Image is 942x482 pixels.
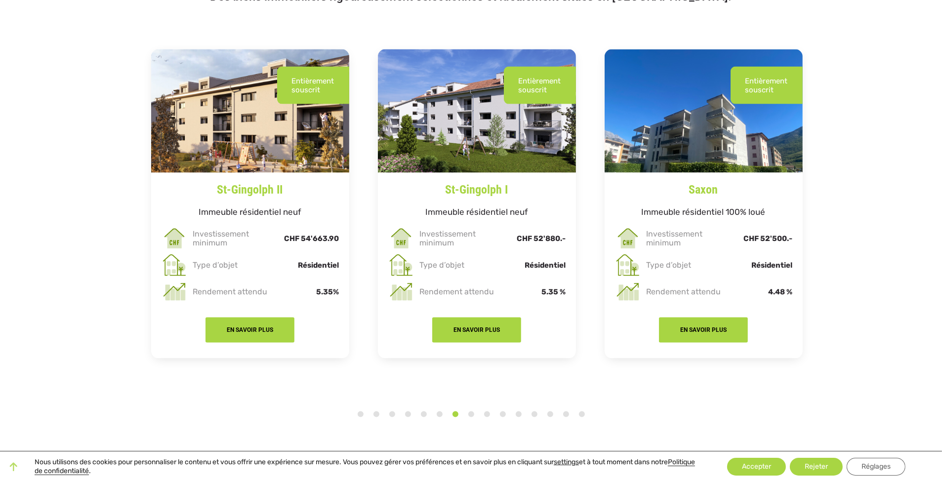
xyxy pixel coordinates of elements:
button: 12 [530,409,539,419]
img: type [614,252,641,279]
button: 8 [466,409,476,419]
button: 15 [577,409,587,419]
button: 14 [561,409,571,419]
input: J'accepte de recevoir des communications de SIPA crowd immo [2,126,9,132]
button: 9 [482,409,492,419]
img: type [161,252,188,279]
button: Rejeter [790,458,843,476]
p: Investissement minimum [644,230,734,247]
p: Résidentiel [280,261,339,270]
a: Saxon [605,173,803,199]
p: Entièrement souscrit [745,77,788,94]
button: Accepter [727,458,786,476]
p: Rendement attendu [644,287,734,296]
img: type [388,252,414,279]
h5: Immeuble résidentiel neuf [378,199,576,225]
p: Résidentiel [506,261,566,270]
p: CHF 54'663.90 [280,234,339,243]
button: 6 [435,409,445,419]
p: Rendement attendu [417,287,507,296]
button: 1 [356,409,366,419]
img: invest_min [388,225,414,252]
a: EN SAVOIR PLUS [659,322,748,334]
button: 13 [545,409,555,419]
button: 5 [419,409,429,419]
p: Nous utilisons des cookies pour personnaliser le contenu et vous offrir une expérience sur mesure... [35,458,697,476]
h5: Immeuble résidentiel 100% loué [605,199,803,225]
p: CHF 52'500.- [733,234,792,243]
img: rendement [614,279,641,305]
span: Téléphone [144,40,183,50]
p: Entièrement souscrit [519,77,561,94]
button: 3 [387,409,397,419]
p: Rendement attendu [191,287,280,296]
a: EN SAVOIR PLUS [432,322,521,334]
button: Réglages [847,458,905,476]
button: 4 [403,409,413,419]
button: EN SAVOIR PLUS [205,318,294,343]
a: St-Gingolph II [151,173,349,199]
p: Investissement minimum [191,230,280,247]
p: Entièrement souscrit [292,77,334,94]
button: 7 [451,409,460,419]
button: settings [554,458,579,467]
img: invest_min [614,225,641,252]
img: invest_min [161,225,188,252]
p: 4.48 % [733,287,792,296]
button: EN SAVOIR PLUS [659,318,748,343]
p: 5.35 % [506,287,566,296]
p: Type d’objet [191,261,280,270]
a: Politique de confidentialité [35,458,695,475]
a: St-Gingolph I [378,173,576,199]
p: J'accepte de recevoir des communications de SIPA crowd immo [12,124,249,133]
p: Résidentiel [733,261,792,270]
a: EN SAVOIR PLUS [205,322,294,334]
button: 2 [371,409,381,419]
button: 10 [498,409,508,419]
p: 5.35% [280,287,339,296]
p: CHF 52'880.- [506,234,566,243]
p: Type d’objet [644,261,734,270]
button: 11 [514,409,524,419]
img: rendement [388,279,414,305]
img: St-Gingolph [378,49,576,173]
img: Immeuble-de-rendement-Saxon [605,49,803,173]
p: Type d’objet [417,261,507,270]
p: Investissement minimum [417,230,507,247]
img: St-Gingolph [151,49,349,173]
img: rendement [161,279,188,305]
button: EN SAVOIR PLUS [432,318,521,343]
h5: Immeuble résidentiel neuf [151,199,349,225]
